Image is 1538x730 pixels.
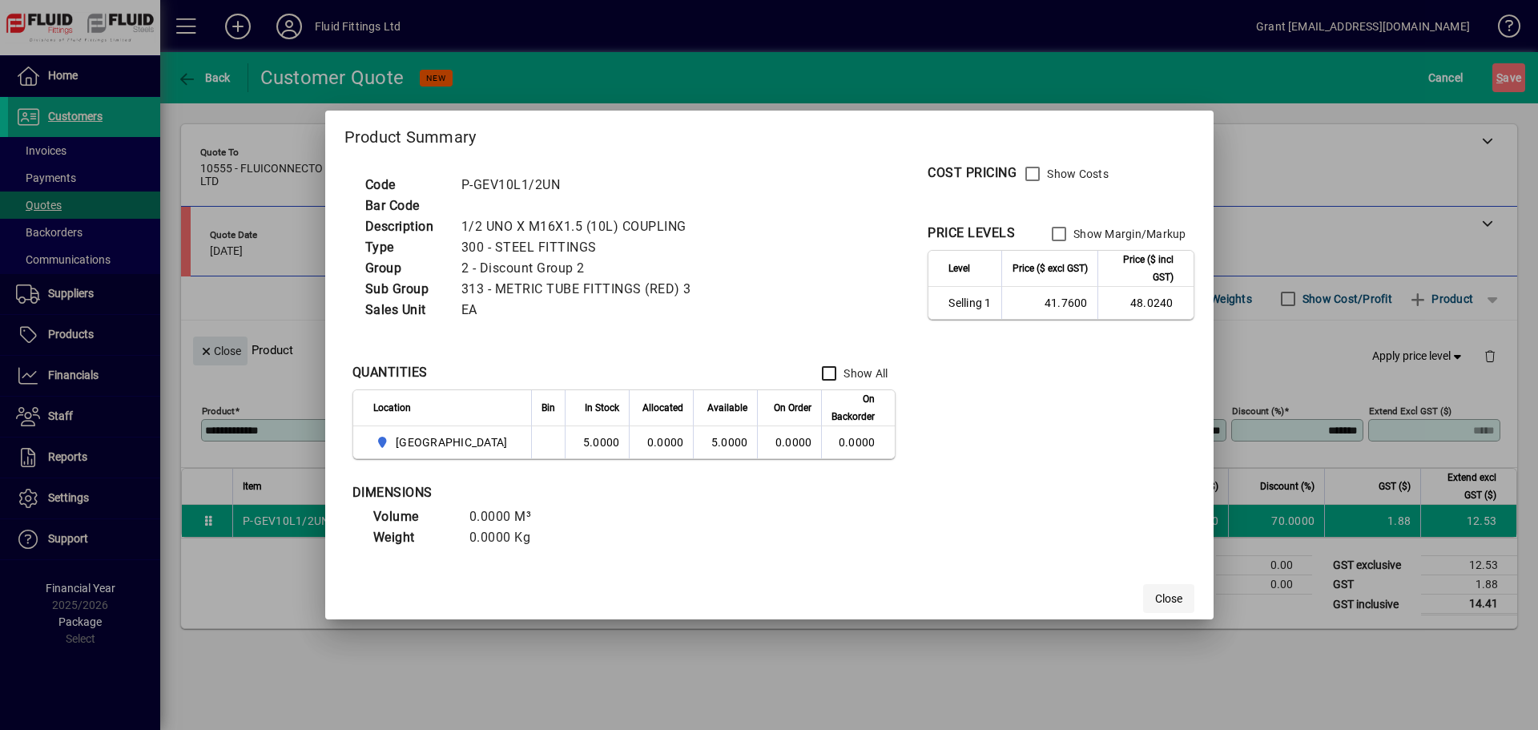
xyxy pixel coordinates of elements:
[453,216,711,237] td: 1/2 UNO X M16X1.5 (10L) COUPLING
[357,237,453,258] td: Type
[1070,226,1186,242] label: Show Margin/Markup
[1044,166,1109,182] label: Show Costs
[1143,584,1194,613] button: Close
[357,300,453,321] td: Sales Unit
[373,433,514,452] span: AUCKLAND
[461,506,558,527] td: 0.0000 M³
[453,258,711,279] td: 2 - Discount Group 2
[642,399,683,417] span: Allocated
[565,426,629,458] td: 5.0000
[325,111,1214,157] h2: Product Summary
[453,237,711,258] td: 300 - STEEL FITTINGS
[357,279,453,300] td: Sub Group
[357,175,453,196] td: Code
[948,260,970,277] span: Level
[352,363,428,382] div: QUANTITIES
[821,426,895,458] td: 0.0000
[1097,287,1194,319] td: 48.0240
[365,527,461,548] td: Weight
[840,365,888,381] label: Show All
[1001,287,1097,319] td: 41.7600
[928,224,1015,243] div: PRICE LEVELS
[373,399,411,417] span: Location
[542,399,555,417] span: Bin
[707,399,747,417] span: Available
[357,258,453,279] td: Group
[396,434,507,450] span: [GEOGRAPHIC_DATA]
[453,300,711,321] td: EA
[357,216,453,237] td: Description
[629,426,693,458] td: 0.0000
[453,175,711,196] td: P-GEV10L1/2UN
[453,279,711,300] td: 313 - METRIC TUBE FITTINGS (RED) 3
[693,426,757,458] td: 5.0000
[1155,591,1182,607] span: Close
[774,399,811,417] span: On Order
[461,527,558,548] td: 0.0000 Kg
[357,196,453,216] td: Bar Code
[1108,251,1174,286] span: Price ($ incl GST)
[585,399,619,417] span: In Stock
[1013,260,1088,277] span: Price ($ excl GST)
[831,390,875,425] span: On Backorder
[948,295,991,311] span: Selling 1
[352,483,753,502] div: DIMENSIONS
[775,436,812,449] span: 0.0000
[365,506,461,527] td: Volume
[928,163,1017,183] div: COST PRICING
